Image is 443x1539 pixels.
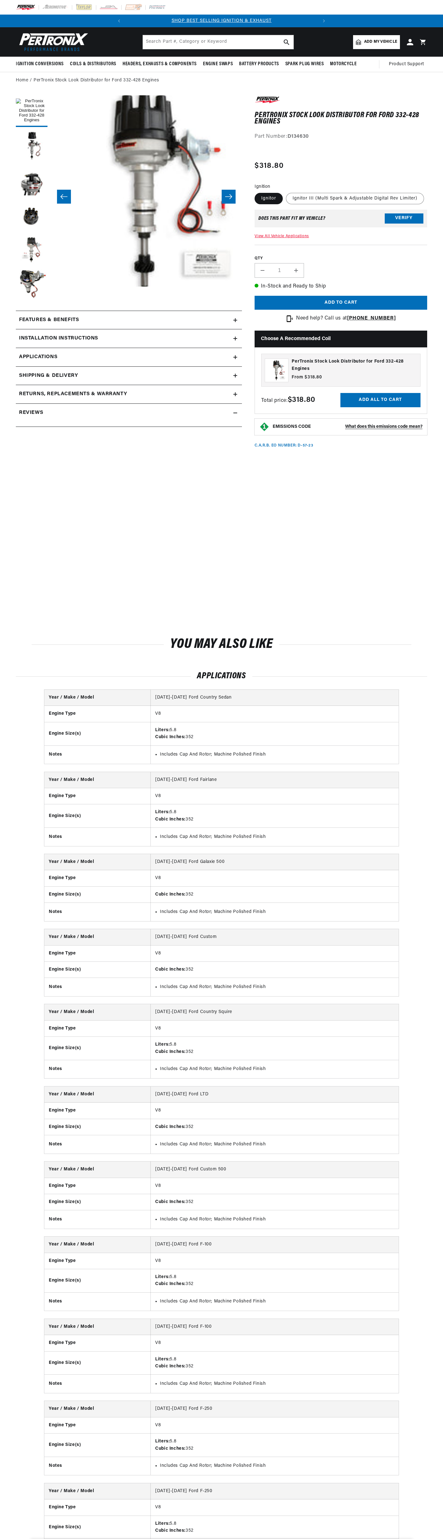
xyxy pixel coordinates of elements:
th: Engine Type [44,1178,151,1194]
a: Home [16,77,28,84]
td: 5.8 352 [151,1516,399,1539]
strong: Cubic Inches: [155,1282,186,1286]
td: [DATE]-[DATE] Ford Custom 500 [151,1162,399,1178]
button: Load image 6 in gallery view [16,269,47,301]
summary: Headers, Exhausts & Components [119,57,200,72]
li: Includes Cap And Rotor; Machine Polished Finish [160,1462,394,1469]
p: C.A.R.B. EO Number: D-57-23 [255,443,313,448]
button: Slide right [222,190,236,204]
input: Search Part #, Category or Keyword [143,35,294,49]
th: Engine Size(s) [44,1119,151,1135]
th: Notes [44,903,151,921]
td: 5.8 352 [151,804,399,828]
th: Engine Type [44,1417,151,1433]
th: Notes [44,1457,151,1475]
td: [DATE]-[DATE] Ford Country Sedan [151,690,399,706]
strong: Cubic Inches: [155,735,186,739]
li: Includes Cap And Rotor; Machine Polished Finish [160,1216,394,1223]
li: Includes Cap And Rotor; Machine Polished Finish [160,1066,394,1073]
strong: Cubic Inches: [155,1528,186,1533]
strong: Liters: [155,1275,170,1279]
td: 5.8 352 [151,1351,399,1375]
strong: Cubic Inches: [155,1364,186,1369]
td: 352 [151,962,399,978]
a: [PHONE_NUMBER] [347,316,396,321]
button: Add to cart [255,296,427,310]
button: Verify [385,213,423,224]
td: [DATE]-[DATE] Ford Fairlane [151,772,399,788]
td: [DATE]-[DATE] Ford F-100 [151,1237,399,1253]
th: Engine Type [44,1253,151,1269]
td: 352 [151,1119,399,1135]
button: Search Part #, Category or Keyword [280,35,294,49]
th: Year / Make / Model [44,1483,151,1499]
li: Includes Cap And Rotor; Machine Polished Finish [160,1298,394,1305]
span: Engine Swaps [203,61,233,67]
span: Spark Plug Wires [285,61,324,67]
th: Engine Size(s) [44,962,151,978]
th: Engine Size(s) [44,1269,151,1293]
legend: Ignition [255,183,271,190]
h2: Shipping & Delivery [19,372,78,380]
th: Notes [44,1292,151,1311]
button: Translation missing: en.sections.announcements.previous_announcement [113,15,125,27]
button: EMISSIONS CODEWhat does this emissions code mean? [273,424,422,430]
li: Includes Cap And Rotor; Machine Polished Finish [160,1141,394,1148]
label: Ignitor III (Multi Spark & Adjustable Digital Rev Limiter) [286,193,424,204]
span: Applications [19,353,57,361]
th: Notes [44,1210,151,1229]
media-gallery: Gallery Viewer [16,95,242,298]
td: [DATE]-[DATE] Ford Country Squire [151,1004,399,1020]
span: Product Support [389,61,424,68]
a: PerTronix Stock Look Distributor for Ford 332-428 Engines [34,77,159,84]
th: Engine Type [44,1020,151,1036]
th: Engine Type [44,1103,151,1119]
button: Translation missing: en.sections.announcements.next_announcement [318,15,330,27]
th: Year / Make / Model [44,690,151,706]
th: Engine Type [44,945,151,961]
span: Headers, Exhausts & Components [123,61,197,67]
span: $318.80 [255,160,284,172]
th: Engine Type [44,1499,151,1516]
strong: Liters: [155,728,170,732]
a: SHOP BEST SELLING IGNITION & EXHAUST [172,18,272,23]
button: Load image 5 in gallery view [16,235,47,266]
label: QTY [255,256,427,261]
th: Engine Type [44,788,151,804]
td: V8 [151,870,399,886]
img: Emissions code [259,422,269,432]
h1: PerTronix Stock Look Distributor for Ford 332-428 Engines [255,112,427,125]
strong: Liters: [155,1042,170,1047]
th: Engine Size(s) [44,1351,151,1375]
span: Battery Products [239,61,279,67]
td: [DATE]-[DATE] Ford F-250 [151,1401,399,1417]
span: From $318.80 [292,374,322,381]
nav: breadcrumbs [16,77,427,84]
th: Year / Make / Model [44,1004,151,1020]
strong: Liters: [155,1521,170,1526]
h2: Returns, Replacements & Warranty [19,390,127,398]
td: 5.8 352 [151,1434,399,1457]
h2: Reviews [19,409,43,417]
th: Engine Type [44,1335,151,1351]
summary: Features & Benefits [16,311,242,329]
th: Engine Size(s) [44,886,151,902]
th: Year / Make / Model [44,1237,151,1253]
label: Ignitor [255,193,283,204]
th: Year / Make / Model [44,854,151,870]
th: Notes [44,828,151,846]
li: Includes Cap And Rotor; Machine Polished Finish [160,984,394,991]
summary: Ignition Conversions [16,57,67,72]
strong: Cubic Inches: [155,967,186,972]
li: Includes Cap And Rotor; Machine Polished Finish [160,833,394,840]
th: Notes [44,745,151,764]
strong: Cubic Inches: [155,1200,186,1204]
summary: Returns, Replacements & Warranty [16,385,242,403]
strong: $318.80 [288,396,315,404]
td: [DATE]-[DATE] Ford Custom [151,929,399,945]
th: Year / Make / Model [44,772,151,788]
strong: Liters: [155,810,170,814]
th: Notes [44,1375,151,1393]
td: [DATE]-[DATE] Ford Galaxie 500 [151,854,399,870]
